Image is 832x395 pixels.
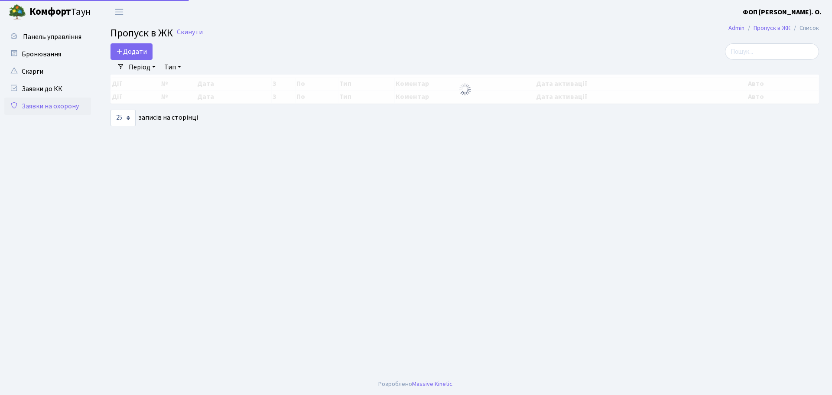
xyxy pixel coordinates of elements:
b: Комфорт [29,5,71,19]
img: logo.png [9,3,26,21]
a: Заявки на охорону [4,98,91,115]
span: Таун [29,5,91,20]
a: Панель управління [4,28,91,46]
input: Пошук... [725,43,819,60]
span: Пропуск в ЖК [110,26,173,41]
a: ФОП [PERSON_NAME]. О. [743,7,822,17]
a: Тип [161,60,185,75]
a: Пропуск в ЖК [754,23,790,33]
div: Розроблено . [378,379,454,389]
img: Обробка... [458,82,472,96]
a: Бронювання [4,46,91,63]
a: Скарги [4,63,91,80]
span: Додати [116,47,147,56]
select: записів на сторінці [110,110,136,126]
a: Заявки до КК [4,80,91,98]
button: Переключити навігацію [108,5,130,19]
a: Admin [728,23,744,33]
li: Список [790,23,819,33]
a: Скинути [177,28,203,36]
a: Період [125,60,159,75]
a: Massive Kinetic [412,379,452,388]
a: Додати [110,43,153,60]
label: записів на сторінці [110,110,198,126]
span: Панель управління [23,32,81,42]
nav: breadcrumb [715,19,832,37]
